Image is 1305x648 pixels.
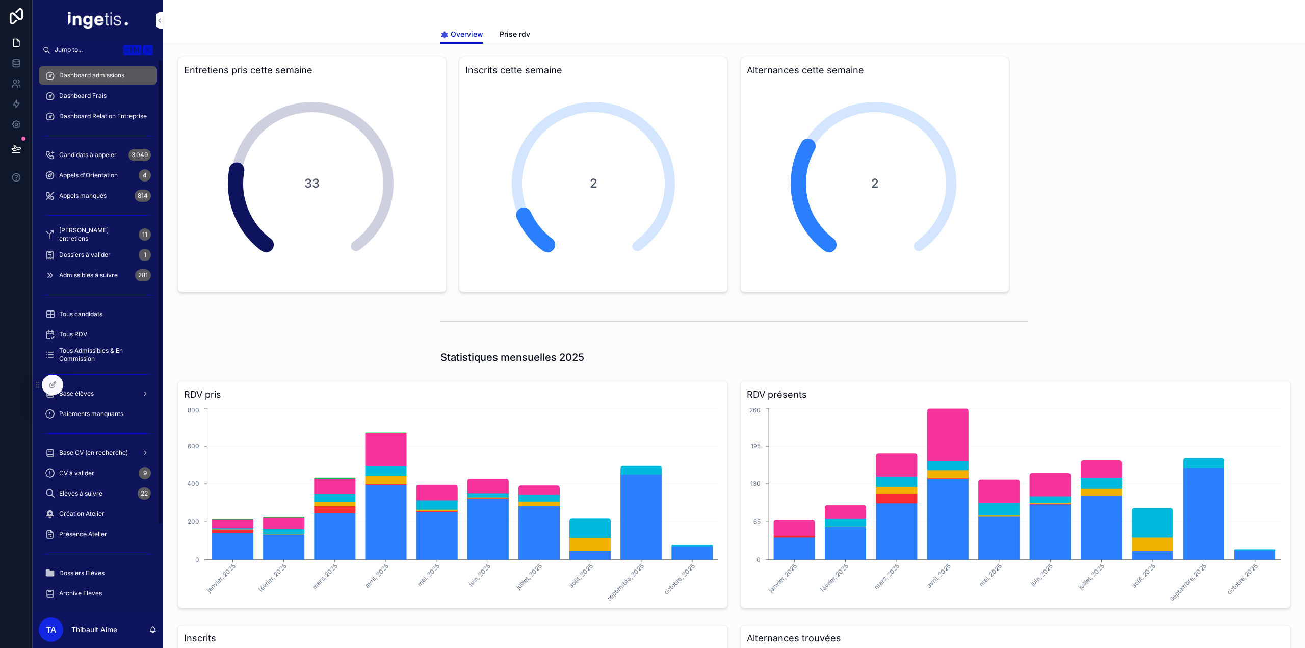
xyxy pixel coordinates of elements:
[59,112,147,120] span: Dashboard Relation Entreprise
[39,444,157,462] a: Base CV (en recherche)
[128,149,151,161] div: 3 049
[415,562,441,588] tspan: mai, 2025
[39,464,157,482] a: CV à valider9
[39,525,157,543] a: Présence Atelier
[567,562,594,589] tspan: août, 2025
[978,562,1003,588] tspan: mai, 2025
[184,387,721,402] h3: RDV pris
[747,387,1284,402] h3: RDV présents
[440,350,584,365] h1: Statistiques mensuelles 2025
[59,226,135,243] span: [PERSON_NAME] entretiens
[756,556,761,563] tspan: 0
[39,584,157,603] a: Archive Elèves
[59,530,107,538] span: Présence Atelier
[59,92,107,100] span: Dashboard Frais
[59,192,107,200] span: Appels manqués
[39,484,157,503] a: Elèves à suivre22
[59,510,105,518] span: Création Atelier
[39,346,157,364] a: Tous Admissibles & En Commission
[1225,562,1259,596] tspan: octobre, 2025
[605,562,645,602] tspan: septembre, 2025
[663,562,696,596] tspan: octobre, 2025
[188,517,199,525] tspan: 200
[188,442,199,450] tspan: 600
[1168,562,1208,602] tspan: septembre, 2025
[59,589,102,598] span: Archive Elèves
[500,29,530,39] span: Prise rdv
[751,442,761,450] tspan: 195
[256,562,288,594] tspan: février, 2025
[747,631,1284,645] h3: Alternances trouvées
[39,225,157,244] a: [PERSON_NAME] entretiens11
[184,63,440,77] h3: Entretiens pris cette semaine
[39,41,157,59] button: Jump to...CtrlK
[139,169,151,182] div: 4
[39,146,157,164] a: Candidats à appeler3 049
[363,562,390,589] tspan: avril, 2025
[59,310,102,318] span: Tous candidats
[514,562,543,591] tspan: juillet, 2025
[818,562,850,594] tspan: février, 2025
[39,405,157,423] a: Paiements manquants
[59,469,94,477] span: CV à valider
[39,246,157,264] a: Dossiers à valider1
[39,305,157,323] a: Tous candidats
[39,166,157,185] a: Appels d'Orientation4
[451,29,483,39] span: Overview
[466,562,492,588] tspan: juin, 2025
[277,175,347,192] span: 33
[872,562,901,591] tspan: mars, 2025
[59,251,111,259] span: Dossiers à valider
[310,562,339,591] tspan: mars, 2025
[39,564,157,582] a: Dossiers Elèves
[135,190,151,202] div: 814
[59,390,94,398] span: Base élèves
[59,271,118,279] span: Admissibles à suivre
[39,505,157,523] a: Création Atelier
[39,87,157,105] a: Dashboard Frais
[138,487,151,500] div: 22
[749,406,761,414] tspan: 260
[39,187,157,205] a: Appels manqués814
[46,624,56,636] span: TA
[59,347,147,363] span: Tous Admissibles & En Commission
[747,63,1003,77] h3: Alternances cette semaine
[188,406,199,414] tspan: 800
[59,71,124,80] span: Dashboard admissions
[184,631,721,645] h3: Inscrits
[440,25,483,44] a: Overview
[68,12,128,29] img: App logo
[144,46,152,54] span: K
[205,562,237,594] tspan: janvier, 2025
[925,562,952,589] tspan: avril, 2025
[184,406,721,602] div: chart
[59,449,128,457] span: Base CV (en recherche)
[500,25,530,45] a: Prise rdv
[135,269,151,281] div: 281
[1077,562,1106,591] tspan: juillet, 2025
[559,175,628,192] span: 2
[71,625,117,635] p: Thibault Aime
[39,384,157,403] a: Base élèves
[187,480,199,487] tspan: 400
[1130,562,1157,589] tspan: août, 2025
[139,467,151,479] div: 9
[39,266,157,284] a: Admissibles à suivre281
[139,228,151,241] div: 11
[59,151,117,159] span: Candidats à appeler
[39,107,157,125] a: Dashboard Relation Entreprise
[747,406,1284,602] div: chart
[139,249,151,261] div: 1
[39,66,157,85] a: Dashboard admissions
[59,410,123,418] span: Paiements manquants
[59,569,105,577] span: Dossiers Elèves
[195,556,199,563] tspan: 0
[465,63,721,77] h3: Inscrits cette semaine
[1029,562,1054,588] tspan: juin, 2025
[59,171,118,179] span: Appels d'Orientation
[59,489,102,498] span: Elèves à suivre
[767,562,799,594] tspan: janvier, 2025
[39,325,157,344] a: Tous RDV
[750,480,761,487] tspan: 130
[33,59,163,611] div: scrollable content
